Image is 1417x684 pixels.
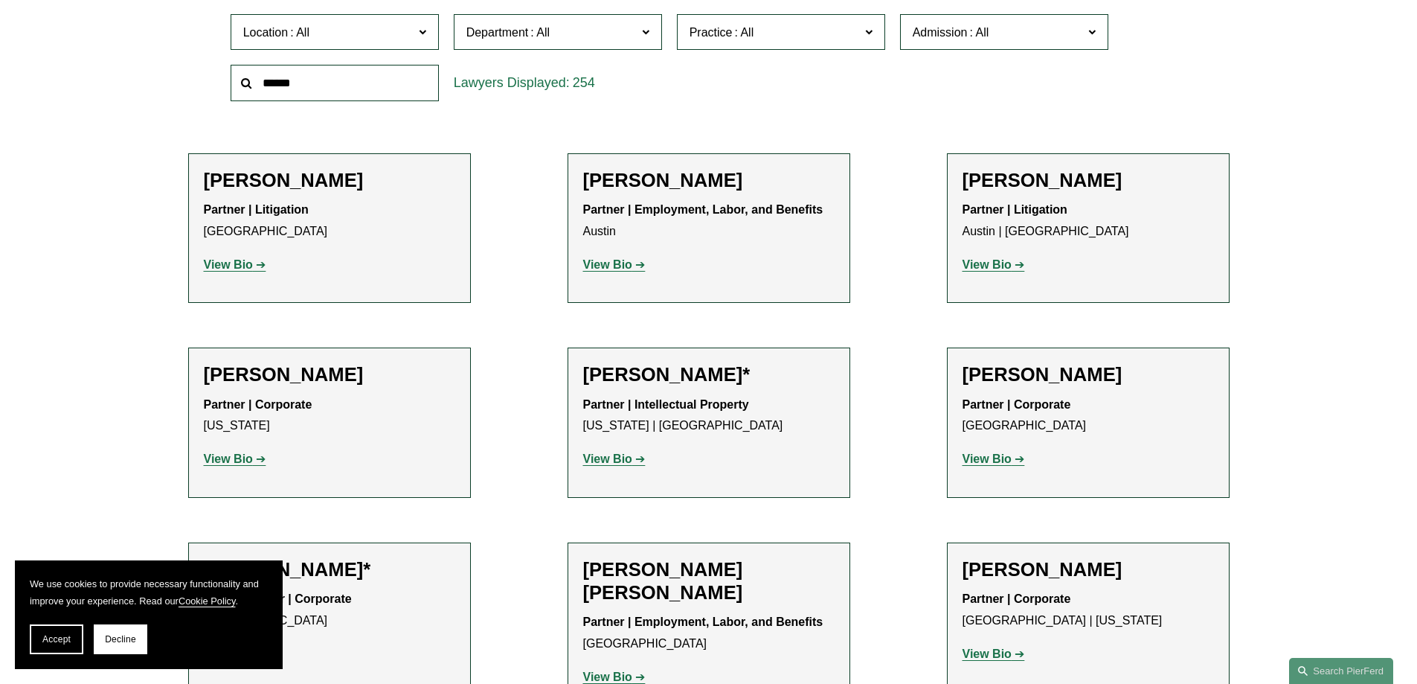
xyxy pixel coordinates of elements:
h2: [PERSON_NAME] [204,169,455,192]
h2: [PERSON_NAME]* [583,363,835,386]
h2: [PERSON_NAME]* [204,558,455,581]
section: Cookie banner [15,560,283,669]
strong: Partner | Litigation [963,203,1067,216]
p: [GEOGRAPHIC_DATA] [963,394,1214,438]
p: [GEOGRAPHIC_DATA] [204,589,455,632]
strong: Partner | Corporate [963,592,1071,605]
span: Accept [42,634,71,645]
strong: Junior Partner | Corporate [204,592,352,605]
strong: Partner | Corporate [963,398,1071,411]
span: Decline [105,634,136,645]
a: View Bio [963,258,1025,271]
span: Practice [690,26,733,39]
button: Accept [30,624,83,654]
strong: View Bio [963,258,1012,271]
h2: [PERSON_NAME] [583,169,835,192]
p: We use cookies to provide necessary functionality and improve your experience. Read our . [30,575,268,610]
strong: View Bio [204,258,253,271]
h2: [PERSON_NAME] [PERSON_NAME] [583,558,835,604]
strong: Partner | Corporate [204,398,312,411]
strong: View Bio [583,258,632,271]
h2: [PERSON_NAME] [963,558,1214,581]
h2: [PERSON_NAME] [963,169,1214,192]
a: View Bio [583,671,646,683]
p: [US_STATE] [204,394,455,438]
strong: View Bio [583,671,632,683]
a: Cookie Policy [179,595,236,607]
strong: Partner | Employment, Labor, and Benefits [583,203,823,216]
p: Austin [583,199,835,243]
strong: View Bio [963,453,1012,465]
a: View Bio [963,453,1025,465]
a: View Bio [204,258,266,271]
a: View Bio [583,453,646,465]
h2: [PERSON_NAME] [204,363,455,386]
h2: [PERSON_NAME] [963,363,1214,386]
strong: Partner | Employment, Labor, and Benefits [583,616,823,628]
strong: Partner | Intellectual Property [583,398,749,411]
span: Location [243,26,289,39]
p: Austin | [GEOGRAPHIC_DATA] [963,199,1214,243]
span: Admission [913,26,968,39]
span: 254 [573,75,595,90]
p: [GEOGRAPHIC_DATA] [204,199,455,243]
strong: View Bio [583,453,632,465]
strong: View Bio [963,648,1012,660]
button: Decline [94,624,147,654]
p: [GEOGRAPHIC_DATA] | [US_STATE] [963,589,1214,632]
span: Department [466,26,529,39]
a: Search this site [1289,658,1393,684]
a: View Bio [583,258,646,271]
strong: Partner | Litigation [204,203,309,216]
p: [US_STATE] | [GEOGRAPHIC_DATA] [583,394,835,438]
a: View Bio [963,648,1025,660]
a: View Bio [204,453,266,465]
p: [GEOGRAPHIC_DATA] [583,612,835,655]
strong: View Bio [204,453,253,465]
